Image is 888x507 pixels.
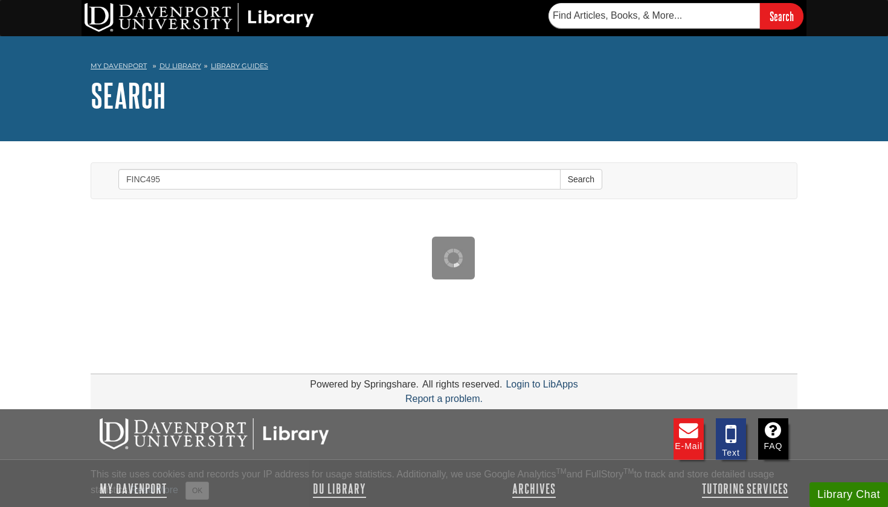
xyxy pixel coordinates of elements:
a: E-mail [674,418,704,460]
button: Search [560,169,602,190]
a: My Davenport [91,61,147,71]
a: FAQ [758,418,788,460]
sup: TM [556,467,566,476]
div: This site uses cookies and records your IP address for usage statistics. Additionally, we use Goo... [91,467,797,500]
a: DU Library [159,62,201,70]
input: Search [760,3,803,29]
h1: Search [91,77,797,113]
button: Library Chat [809,482,888,507]
button: Close [185,482,209,500]
sup: TM [623,467,634,476]
input: Enter Search Words [118,169,561,190]
nav: breadcrumb [91,58,797,77]
img: DU Libraries [100,418,329,450]
img: DU Library [85,3,314,32]
a: Read More [130,485,178,495]
input: Find Articles, Books, & More... [549,3,760,28]
a: Text [716,418,746,460]
div: Powered by Springshare. [308,379,420,389]
form: Searches DU Library's articles, books, and more [549,3,803,29]
img: Working... [444,249,463,267]
a: Library Guides [211,62,268,70]
div: All rights reserved. [420,379,504,389]
a: Login to LibApps [506,379,578,389]
a: Report a problem. [405,394,483,404]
